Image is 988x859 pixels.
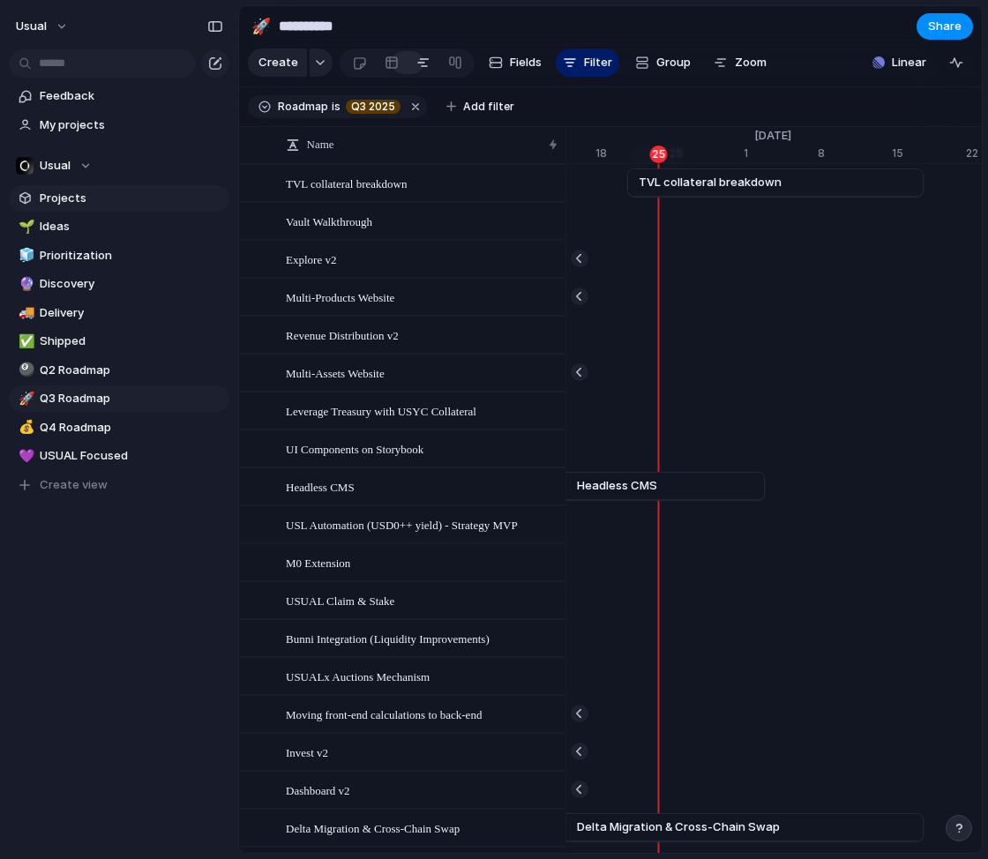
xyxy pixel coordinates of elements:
[286,818,460,838] span: Delta Migration & Cross-Chain Swap
[463,99,514,115] span: Add filter
[40,190,223,207] span: Projects
[16,419,34,437] button: 💰
[332,99,341,115] span: is
[286,211,372,231] span: Vault Walkthrough
[892,146,966,161] div: 15
[286,666,430,686] span: USUALx Auctions Mechanism
[818,146,892,161] div: 8
[9,271,229,297] a: 🔮Discovery
[16,18,47,35] span: usual
[40,247,223,265] span: Prioritization
[626,49,700,77] button: Group
[735,54,767,71] span: Zoom
[8,12,78,41] button: usual
[670,146,744,161] div: 25
[251,14,271,38] div: 🚀
[286,173,407,193] span: TVL collateral breakdown
[16,362,34,379] button: 🎱
[286,362,385,383] span: Multi-Assets Website
[40,362,223,379] span: Q2 Roadmap
[9,357,229,384] a: 🎱Q2 Roadmap
[286,780,350,800] span: Dashboard v2
[9,415,229,441] a: 💰Q4 Roadmap
[584,54,612,71] span: Filter
[40,476,108,494] span: Create view
[286,704,482,724] span: Moving front-end calculations to back-end
[656,54,691,71] span: Group
[16,275,34,293] button: 🔮
[16,390,34,407] button: 🚀
[744,127,802,145] span: [DATE]
[40,390,223,407] span: Q3 Roadmap
[286,628,490,648] span: Bunni Integration (Liquidity Improvements)
[556,49,619,77] button: Filter
[9,243,229,269] a: 🧊Prioritization
[9,385,229,412] a: 🚀Q3 Roadmap
[40,116,223,134] span: My projects
[248,49,307,77] button: Create
[9,185,229,212] a: Projects
[286,552,350,572] span: M0 Extension
[9,443,229,469] a: 💜USUAL Focused
[9,153,229,179] button: Usual
[928,18,962,35] span: Share
[865,49,933,76] button: Linear
[278,99,328,115] span: Roadmap
[650,146,668,163] div: 25
[286,400,476,421] span: Leverage Treasury with USYC Collateral
[40,275,223,293] span: Discovery
[40,419,223,437] span: Q4 Roadmap
[639,174,782,191] span: TVL collateral breakdown
[510,54,542,71] span: Fields
[917,13,973,40] button: Share
[286,325,399,345] span: Revenue Distribution v2
[595,146,670,161] div: 18
[744,146,818,161] div: 1
[247,12,275,41] button: 🚀
[19,245,31,265] div: 🧊
[351,99,395,115] span: Q3 2025
[16,447,34,465] button: 💜
[286,249,336,269] span: Explore v2
[9,213,229,240] a: 🌱Ideas
[286,476,355,497] span: Headless CMS
[40,332,223,350] span: Shipped
[436,94,525,119] button: Add filter
[19,274,31,295] div: 🔮
[40,304,223,322] span: Delivery
[286,438,423,459] span: UI Components on Storybook
[577,818,780,836] span: Delta Migration & Cross-Chain Swap
[19,446,31,467] div: 💜
[19,360,31,380] div: 🎱
[19,217,31,237] div: 🌱
[16,218,34,235] button: 🌱
[236,814,912,840] a: Delta Migration & Cross-Chain Swap
[286,287,394,307] span: Multi-Products Website
[16,332,34,350] button: ✅
[40,218,223,235] span: Ideas
[40,157,71,175] span: Usual
[328,97,344,116] button: is
[16,304,34,322] button: 🚚
[19,332,31,352] div: ✅
[577,477,657,495] span: Headless CMS
[16,247,34,265] button: 🧊
[258,54,298,71] span: Create
[40,87,223,105] span: Feedback
[892,54,926,71] span: Linear
[19,389,31,409] div: 🚀
[9,472,229,498] button: Create view
[482,49,549,77] button: Fields
[9,300,229,326] div: 🚚Delivery
[707,49,774,77] button: Zoom
[9,83,229,109] a: Feedback
[286,514,518,534] span: USL Automation (USD0++ yield) - Strategy MVP
[639,169,912,196] a: TVL collateral breakdown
